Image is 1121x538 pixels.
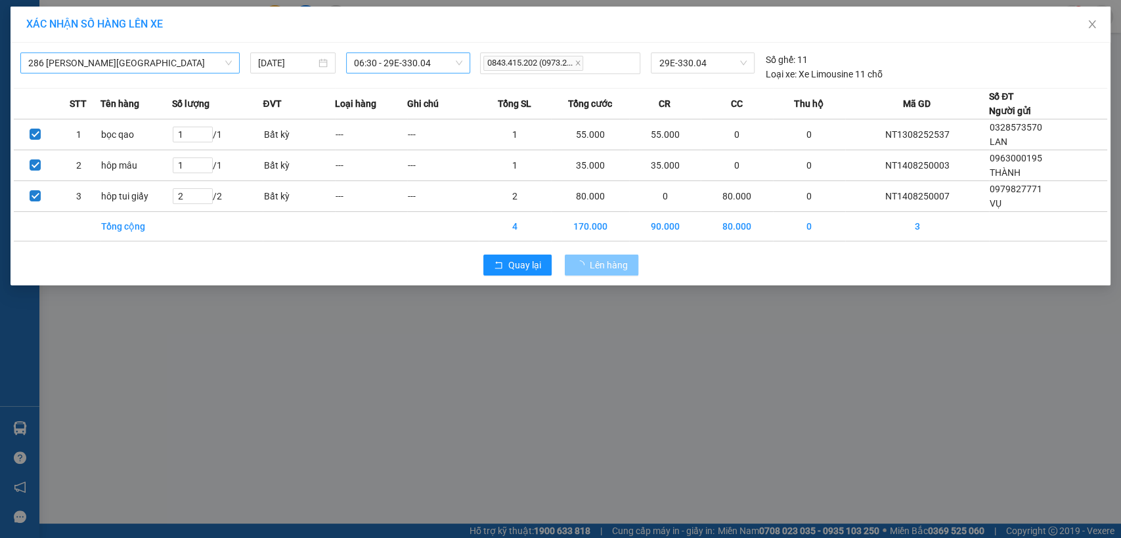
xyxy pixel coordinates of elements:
[659,53,747,73] span: 29E-330.04
[263,181,335,212] td: Bất kỳ
[990,136,1007,147] span: LAN
[354,53,462,73] span: 06:30 - 29E-330.04
[629,212,701,241] td: 90.000
[845,119,989,150] td: NT1308252537
[335,150,407,181] td: ---
[701,119,773,150] td: 0
[407,181,479,212] td: ---
[479,212,551,241] td: 4
[773,150,845,181] td: 0
[990,122,1042,133] span: 0328573570
[172,150,263,181] td: / 1
[990,167,1021,178] span: THÀNH
[1087,19,1097,30] span: close
[494,260,503,271] span: rollback
[123,32,549,49] li: 271 - [PERSON_NAME] - [GEOGRAPHIC_DATA] - [GEOGRAPHIC_DATA]
[701,150,773,181] td: 0
[263,150,335,181] td: Bất kỳ
[172,96,209,111] span: Số lượng
[590,258,628,272] span: Lên hàng
[57,119,100,150] td: 1
[575,60,581,66] span: close
[845,181,989,212] td: NT1408250007
[845,150,989,181] td: NT1408250003
[100,150,173,181] td: hôp mâu
[659,96,670,111] span: CR
[701,181,773,212] td: 80.000
[551,212,628,241] td: 170.000
[172,181,263,212] td: / 2
[335,181,407,212] td: ---
[263,96,281,111] span: ĐVT
[57,181,100,212] td: 3
[100,96,139,111] span: Tên hàng
[551,150,628,181] td: 35.000
[479,150,551,181] td: 1
[903,96,931,111] span: Mã GD
[629,181,701,212] td: 0
[483,255,552,276] button: rollbackQuay lại
[629,119,701,150] td: 55.000
[990,184,1042,194] span: 0979827771
[100,181,173,212] td: hôp tui giấy
[990,153,1042,163] span: 0963000195
[407,119,479,150] td: ---
[172,119,263,150] td: / 1
[731,96,743,111] span: CC
[16,16,115,82] img: logo.jpg
[16,89,229,111] b: GỬI : VP [PERSON_NAME]
[551,181,628,212] td: 80.000
[335,119,407,150] td: ---
[498,96,531,111] span: Tổng SL
[773,181,845,212] td: 0
[1074,7,1110,43] button: Close
[845,212,989,241] td: 3
[26,18,163,30] span: XÁC NHẬN SỐ HÀNG LÊN XE
[483,56,583,71] span: 0843.415.202 (0973.2...
[773,119,845,150] td: 0
[479,181,551,212] td: 2
[100,212,173,241] td: Tổng cộng
[701,212,773,241] td: 80.000
[765,52,807,67] div: 11
[990,198,1001,209] span: VỤ
[258,56,316,70] input: 14/08/2025
[765,67,882,81] div: Xe Limousine 11 chỗ
[335,96,376,111] span: Loại hàng
[575,260,590,270] span: loading
[407,150,479,181] td: ---
[794,96,824,111] span: Thu hộ
[100,119,173,150] td: bọc qao
[567,96,611,111] span: Tổng cước
[57,150,100,181] td: 2
[479,119,551,150] td: 1
[989,89,1031,118] div: Số ĐT Người gửi
[263,119,335,150] td: Bất kỳ
[765,67,796,81] span: Loại xe:
[773,212,845,241] td: 0
[765,52,795,67] span: Số ghế:
[629,150,701,181] td: 35.000
[407,96,439,111] span: Ghi chú
[508,258,541,272] span: Quay lại
[565,255,638,276] button: Lên hàng
[28,53,232,73] span: 286 Nguyễn Trãi - Thái Nguyên
[551,119,628,150] td: 55.000
[70,96,87,111] span: STT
